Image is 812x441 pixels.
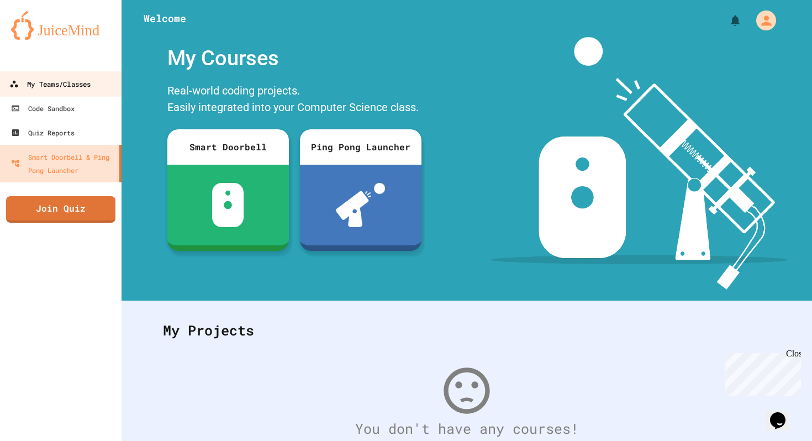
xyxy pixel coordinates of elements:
[212,183,244,227] img: sdb-white.svg
[152,309,782,352] div: My Projects
[491,37,787,290] img: banner-image-my-projects.png
[11,126,75,139] div: Quiz Reports
[167,129,289,165] div: Smart Doorbell
[766,397,801,430] iframe: chat widget
[6,196,115,223] a: Join Quiz
[745,8,779,33] div: My Account
[336,183,385,227] img: ppl-with-ball.png
[152,418,782,439] div: You don't have any courses!
[720,349,801,396] iframe: chat widget
[300,129,421,165] div: Ping Pong Launcher
[4,4,76,70] div: Chat with us now!Close
[708,11,745,30] div: My Notifications
[11,11,110,40] img: logo-orange.svg
[162,37,427,80] div: My Courses
[162,80,427,121] div: Real-world coding projects. Easily integrated into your Computer Science class.
[11,102,75,115] div: Code Sandbox
[11,150,115,177] div: Smart Doorbell & Ping Pong Launcher
[9,77,91,91] div: My Teams/Classes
